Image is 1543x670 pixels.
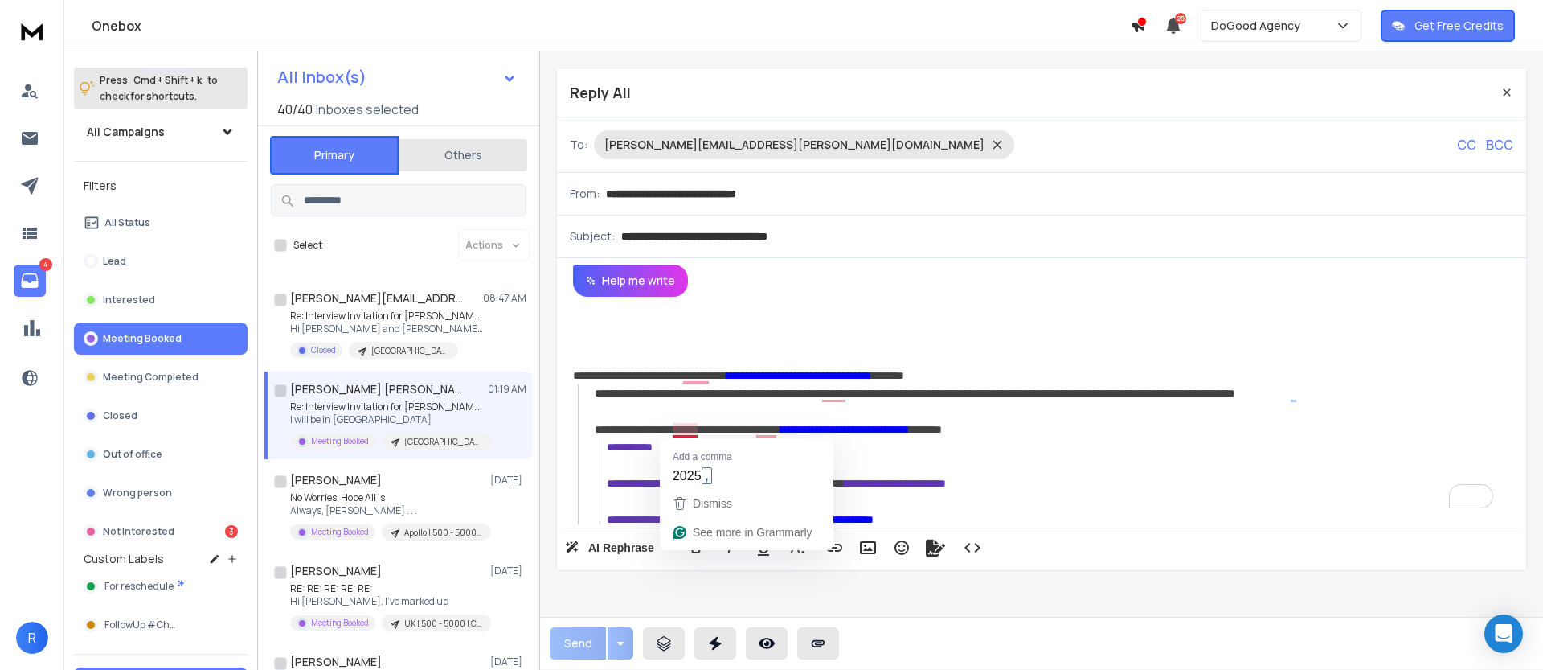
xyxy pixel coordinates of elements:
[311,344,336,356] p: Closed
[488,383,526,396] p: 01:19 AM
[16,622,48,654] button: R
[886,532,917,564] button: Emoticons
[74,477,248,509] button: Wrong person
[103,371,199,384] p: Meeting Completed
[490,474,526,487] p: [DATE]
[311,435,369,447] p: Meeting Booked
[74,609,248,641] button: FollowUp #Chat
[131,71,204,89] span: Cmd + Shift + k
[84,551,164,567] h3: Custom Labels
[74,284,248,316] button: Interested
[819,532,849,564] button: Insert Link (⌘K)
[270,136,399,175] button: Primary
[1175,13,1186,24] span: 25
[103,525,174,538] p: Not Interested
[1486,135,1513,154] p: BCC
[290,381,467,397] h1: [PERSON_NAME] [PERSON_NAME]
[104,619,179,631] span: FollowUp #Chat
[290,582,483,595] p: RE: RE: RE: RE: RE:
[399,138,527,173] button: Others
[290,504,483,517] p: Always, [PERSON_NAME] . . .
[74,516,248,548] button: Not Interested3
[74,400,248,432] button: Closed
[74,245,248,277] button: Lead
[39,258,52,271] p: 4
[490,656,526,668] p: [DATE]
[74,175,248,197] h3: Filters
[104,580,174,593] span: For reschedule
[104,216,150,229] p: All Status
[264,61,530,93] button: All Inbox(s)
[1457,135,1476,154] p: CC
[570,81,631,104] p: Reply All
[87,124,165,140] h1: All Campaigns
[103,332,182,345] p: Meeting Booked
[490,565,526,578] p: [DATE]
[604,137,984,153] p: [PERSON_NAME][EMAIL_ADDRESS][PERSON_NAME][DOMAIN_NAME]
[74,116,248,148] button: All Campaigns
[290,310,483,323] p: Re: Interview Invitation for [PERSON_NAME]
[92,16,1130,35] h1: Onebox
[103,255,126,268] p: Lead
[100,72,218,105] p: Press to check for shortcuts.
[920,532,951,564] button: Signature
[290,491,483,504] p: No Worries, Hope All is
[570,186,600,202] p: From:
[311,526,369,538] p: Meeting Booked
[316,100,419,119] h3: Inboxes selected
[585,541,657,555] span: AI Rephrase
[225,525,238,538] div: 3
[557,297,1521,524] div: To enrich screen reader interactions, please activate Accessibility in Grammarly extension settings
[483,292,526,305] p: 08:47 AM
[290,472,382,488] h1: [PERSON_NAME]
[16,16,48,46] img: logo
[103,448,162,461] p: Out of office
[1484,615,1523,653] div: Open Intercom Messenger
[311,617,369,629] p: Meeting Booked
[74,438,248,471] button: Out of office
[14,265,46,297] a: 4
[853,532,883,564] button: Insert Image (⌘P)
[290,323,483,335] p: Hi [PERSON_NAME] and [PERSON_NAME], Hope you're
[277,69,366,85] h1: All Inbox(s)
[290,290,467,306] h1: [PERSON_NAME][EMAIL_ADDRESS][PERSON_NAME][DOMAIN_NAME] +1
[74,323,248,355] button: Meeting Booked
[1211,18,1307,34] p: DoGood Agency
[277,100,313,119] span: 40 / 40
[74,207,248,239] button: All Status
[74,361,248,393] button: Meeting Completed
[1414,18,1504,34] p: Get Free Credits
[103,294,155,306] p: Interested
[404,436,481,448] p: [GEOGRAPHIC_DATA] | 200 - 499 | CEO
[404,527,481,539] p: Apollo | 500 - 5000 | CHRO
[957,532,988,564] button: Code View
[74,570,248,602] button: For reschedule
[290,563,382,579] h1: [PERSON_NAME]
[103,487,172,499] p: Wrong person
[103,409,137,422] p: Closed
[573,265,688,297] button: Help me write
[562,532,674,564] button: AI Rephrase
[290,401,483,413] p: Re: Interview Invitation for [PERSON_NAME]
[570,137,587,153] p: To:
[570,228,615,245] p: Subject:
[290,654,382,670] h1: [PERSON_NAME]
[293,239,322,252] label: Select
[1381,10,1515,42] button: Get Free Credits
[371,345,448,357] p: [GEOGRAPHIC_DATA] | 200 - 499 | CEO
[290,413,483,426] p: I will be in [GEOGRAPHIC_DATA]
[404,618,481,630] p: UK | 500 - 5000 | CEO
[290,595,483,608] p: Hi [PERSON_NAME], I’ve marked up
